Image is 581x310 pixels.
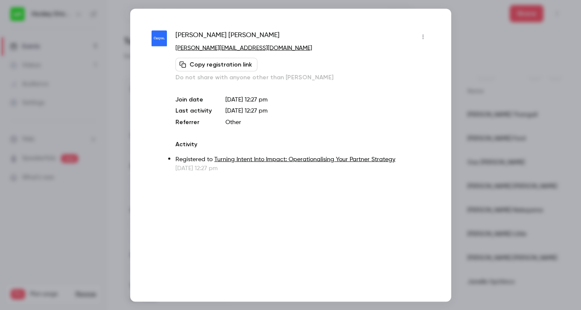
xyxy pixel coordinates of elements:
[175,95,212,104] p: Join date
[225,118,429,126] p: Other
[175,155,429,164] p: Registered to
[214,156,395,162] a: Turning Intent Into Impact: Operationalising Your Partner Strategy
[175,106,212,115] p: Last activity
[175,30,280,43] span: [PERSON_NAME] [PERSON_NAME]
[225,95,429,104] p: [DATE] 12:27 pm
[175,140,429,148] p: Activity
[225,107,268,113] span: [DATE] 12:27 pm
[175,73,429,81] p: Do not share with anyone other than [PERSON_NAME]
[175,58,257,71] button: Copy registration link
[175,164,429,172] p: [DATE] 12:27 pm
[152,31,167,46] img: canyou.com.au
[175,45,312,51] a: [PERSON_NAME][EMAIL_ADDRESS][DOMAIN_NAME]
[175,118,212,126] p: Referrer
